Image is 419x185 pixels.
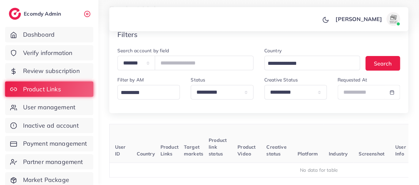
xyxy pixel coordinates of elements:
[117,85,180,99] div: Search for option
[298,151,318,157] span: Platform
[359,151,384,157] span: Screenshot
[23,139,87,148] span: Payment management
[9,8,63,20] a: logoEcomdy Admin
[336,15,382,23] p: [PERSON_NAME]
[237,144,255,157] span: Product Video
[265,58,351,69] input: Search for option
[118,88,176,98] input: Search for option
[5,136,93,151] a: Payment management
[23,85,61,94] span: Product Links
[23,103,75,112] span: User management
[5,27,93,42] a: Dashboard
[5,99,93,115] a: User management
[137,151,155,157] span: Country
[117,76,144,83] label: Filter by AM
[160,144,178,157] span: Product Links
[117,30,137,39] h4: Filters
[23,175,69,184] span: Market Package
[23,67,80,75] span: Review subscription
[23,49,73,57] span: Verify information
[395,144,406,157] span: User Info
[184,144,203,157] span: Target markets
[266,144,286,157] span: Creative status
[209,137,227,157] span: Product link status
[5,118,93,133] a: Inactive ad account
[115,144,126,157] span: User ID
[23,30,55,39] span: Dashboard
[365,56,400,71] button: Search
[264,56,360,70] div: Search for option
[332,12,403,26] a: [PERSON_NAME]avatar
[329,151,348,157] span: Industry
[264,47,282,54] label: Country
[5,45,93,61] a: Verify information
[5,81,93,97] a: Product Links
[24,11,63,17] h2: Ecomdy Admin
[5,63,93,79] a: Review subscription
[23,158,83,166] span: Partner management
[264,76,298,83] label: Creative Status
[191,76,205,83] label: Status
[5,154,93,170] a: Partner management
[117,47,169,54] label: Search account by field
[9,8,21,20] img: logo
[386,12,400,26] img: avatar
[338,76,367,83] label: Requested At
[23,121,79,130] span: Inactive ad account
